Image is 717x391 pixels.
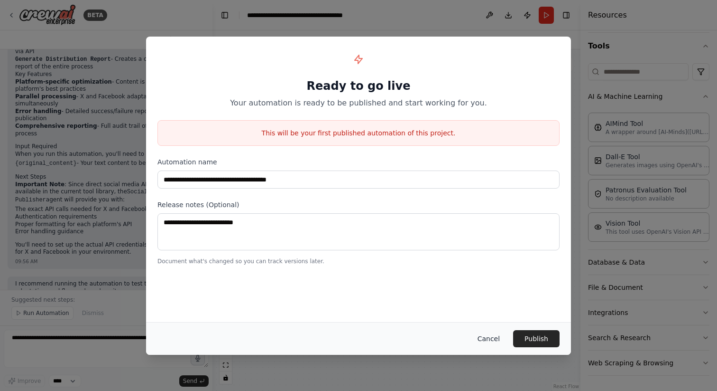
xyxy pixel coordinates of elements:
[157,257,560,265] p: Document what's changed so you can track versions later.
[157,97,560,109] p: Your automation is ready to be published and start working for you.
[157,157,560,167] label: Automation name
[157,78,560,94] h1: Ready to go live
[470,330,507,347] button: Cancel
[158,128,559,138] p: This will be your first published automation of this project.
[513,330,560,347] button: Publish
[157,200,560,210] label: Release notes (Optional)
